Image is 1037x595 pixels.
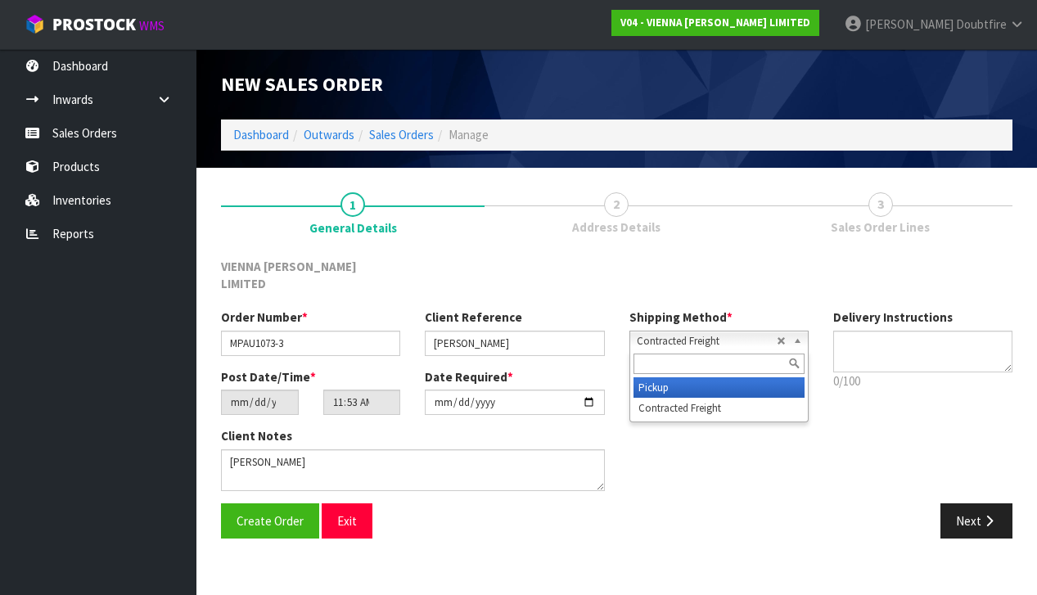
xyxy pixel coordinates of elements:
[604,192,629,217] span: 2
[865,16,954,32] span: [PERSON_NAME]
[52,14,136,35] span: ProStock
[868,192,893,217] span: 3
[620,16,810,29] strong: V04 - VIENNA [PERSON_NAME] LIMITED
[221,427,292,444] label: Client Notes
[633,398,805,418] li: Contracted Freight
[833,372,1012,390] p: 0/100
[25,14,45,34] img: cube-alt.png
[425,331,604,356] input: Client Reference
[221,259,357,291] span: VIENNA [PERSON_NAME] LIMITED
[221,503,319,539] button: Create Order
[237,513,304,529] span: Create Order
[340,192,365,217] span: 1
[833,309,953,326] label: Delivery Instructions
[629,309,733,326] label: Shipping Method
[637,331,777,351] span: Contracted Freight
[221,368,316,385] label: Post Date/Time
[369,127,434,142] a: Sales Orders
[425,309,522,326] label: Client Reference
[221,71,383,97] span: New Sales Order
[956,16,1007,32] span: Doubtfire
[233,127,289,142] a: Dashboard
[221,331,400,356] input: Order Number
[309,219,397,237] span: General Details
[221,246,1012,552] span: General Details
[572,219,661,236] span: Address Details
[449,127,489,142] span: Manage
[940,503,1012,539] button: Next
[425,368,513,385] label: Date Required
[139,18,165,34] small: WMS
[304,127,354,142] a: Outwards
[633,377,805,398] li: Pickup
[831,219,930,236] span: Sales Order Lines
[221,309,308,326] label: Order Number
[322,503,372,539] button: Exit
